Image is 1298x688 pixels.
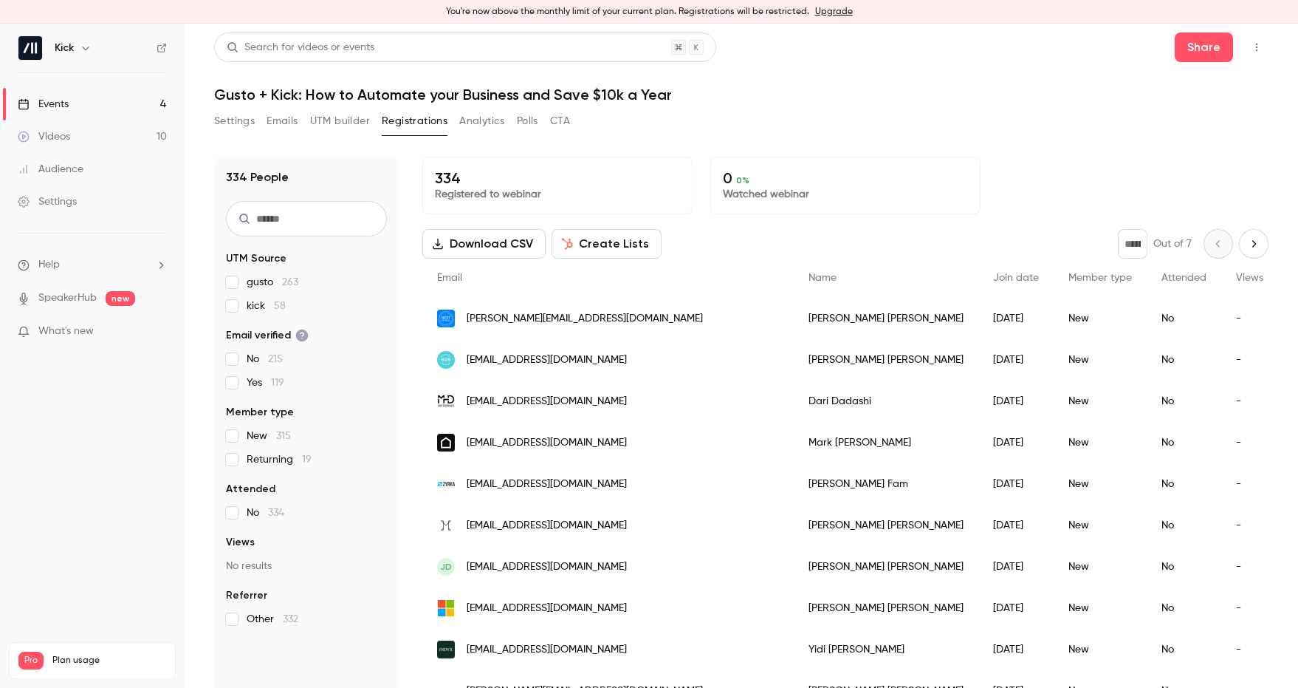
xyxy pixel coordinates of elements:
div: [PERSON_NAME] [PERSON_NAME] [794,339,978,381]
span: gusto [247,275,298,290]
button: Create Lists [552,229,662,259]
span: [EMAIL_ADDRESS][DOMAIN_NAME] [467,601,627,616]
span: What's new [38,324,94,339]
div: - [1221,546,1278,587]
span: [EMAIL_ADDRESS][DOMAIN_NAME] [467,435,627,451]
span: Attended [1161,273,1206,283]
span: [EMAIL_ADDRESS][DOMAIN_NAME] [467,394,627,409]
img: ascendancymm.com [437,434,455,452]
div: [PERSON_NAME] [PERSON_NAME] [794,298,978,339]
div: [PERSON_NAME] [PERSON_NAME] [794,546,978,587]
div: [DATE] [978,381,1054,422]
button: Next page [1239,229,1268,259]
span: [EMAIL_ADDRESS][DOMAIN_NAME] [467,518,627,534]
div: [DATE] [978,339,1054,381]
img: zyrka.com [437,475,455,493]
span: Join date [993,273,1039,283]
img: mhdenterprises.com [437,392,455,410]
span: Views [1236,273,1263,283]
p: Registered to webinar [435,187,680,202]
span: 215 [268,354,283,364]
span: Member type [1068,273,1132,283]
span: 315 [276,431,291,441]
span: Email verified [226,328,309,343]
li: help-dropdown-opener [18,257,167,273]
h1: 334 People [226,168,289,186]
span: Views [226,535,255,550]
h6: Kick [55,41,74,55]
span: Name [808,273,837,283]
div: [DATE] [978,463,1054,505]
img: outlook.com [437,599,455,617]
p: Out of 7 [1153,236,1192,251]
div: - [1221,422,1278,463]
span: 263 [282,277,298,287]
div: [PERSON_NAME] [PERSON_NAME] [794,505,978,546]
div: [DATE] [978,505,1054,546]
div: New [1054,298,1147,339]
span: JD [440,560,452,573]
span: Plan usage [52,655,166,667]
span: Attended [226,482,275,497]
div: New [1054,505,1147,546]
p: Watched webinar [723,187,968,202]
button: Analytics [459,109,505,133]
div: [DATE] [978,546,1054,587]
button: Download CSV [422,229,546,259]
div: - [1221,381,1278,422]
div: Videos [18,129,70,144]
div: - [1221,463,1278,505]
div: New [1054,587,1147,629]
div: No [1147,629,1221,670]
p: No results [226,559,387,573]
div: Settings [18,194,77,209]
div: [DATE] [978,298,1054,339]
div: No [1147,587,1221,629]
button: Polls [517,109,538,133]
span: No [247,505,284,520]
span: 19 [302,454,312,465]
iframe: Noticeable Trigger [149,325,167,338]
div: No [1147,505,1221,546]
div: [PERSON_NAME] [PERSON_NAME] [794,587,978,629]
div: New [1054,463,1147,505]
div: Yidi [PERSON_NAME] [794,629,978,670]
span: [EMAIL_ADDRESS][DOMAIN_NAME] [467,642,627,658]
span: [EMAIL_ADDRESS][DOMAIN_NAME] [467,352,627,368]
a: SpeakerHub [38,290,97,306]
span: Help [38,257,60,273]
div: New [1054,381,1147,422]
button: UTM builder [310,109,370,133]
div: Search for videos or events [227,40,374,55]
div: No [1147,422,1221,463]
div: [DATE] [978,629,1054,670]
button: CTA [550,109,570,133]
img: 628digitaldesign.co [437,351,455,369]
span: Referrer [226,588,267,603]
div: Events [18,97,69,112]
span: New [247,429,291,443]
span: Returning [247,452,312,467]
div: [PERSON_NAME] Fam [794,463,978,505]
img: Kick [18,36,42,60]
span: [PERSON_NAME][EMAIL_ADDRESS][DOMAIN_NAME] [467,311,703,327]
div: Mark [PERSON_NAME] [794,422,978,463]
div: No [1147,463,1221,505]
button: Share [1175,33,1233,62]
section: facet-groups [226,251,387,627]
div: - [1221,298,1278,339]
div: No [1147,546,1221,587]
div: No [1147,298,1221,339]
button: Settings [214,109,255,133]
div: [DATE] [978,587,1054,629]
div: Dari Dadashi [794,381,978,422]
button: Registrations [382,109,447,133]
div: - [1221,629,1278,670]
h1: Gusto + Kick: How to Automate your Business and Save $10k a Year [214,86,1268,103]
div: [DATE] [978,422,1054,463]
span: Member type [226,405,294,420]
div: New [1054,422,1147,463]
span: 334 [268,508,284,518]
div: No [1147,381,1221,422]
span: Yes [247,375,284,390]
